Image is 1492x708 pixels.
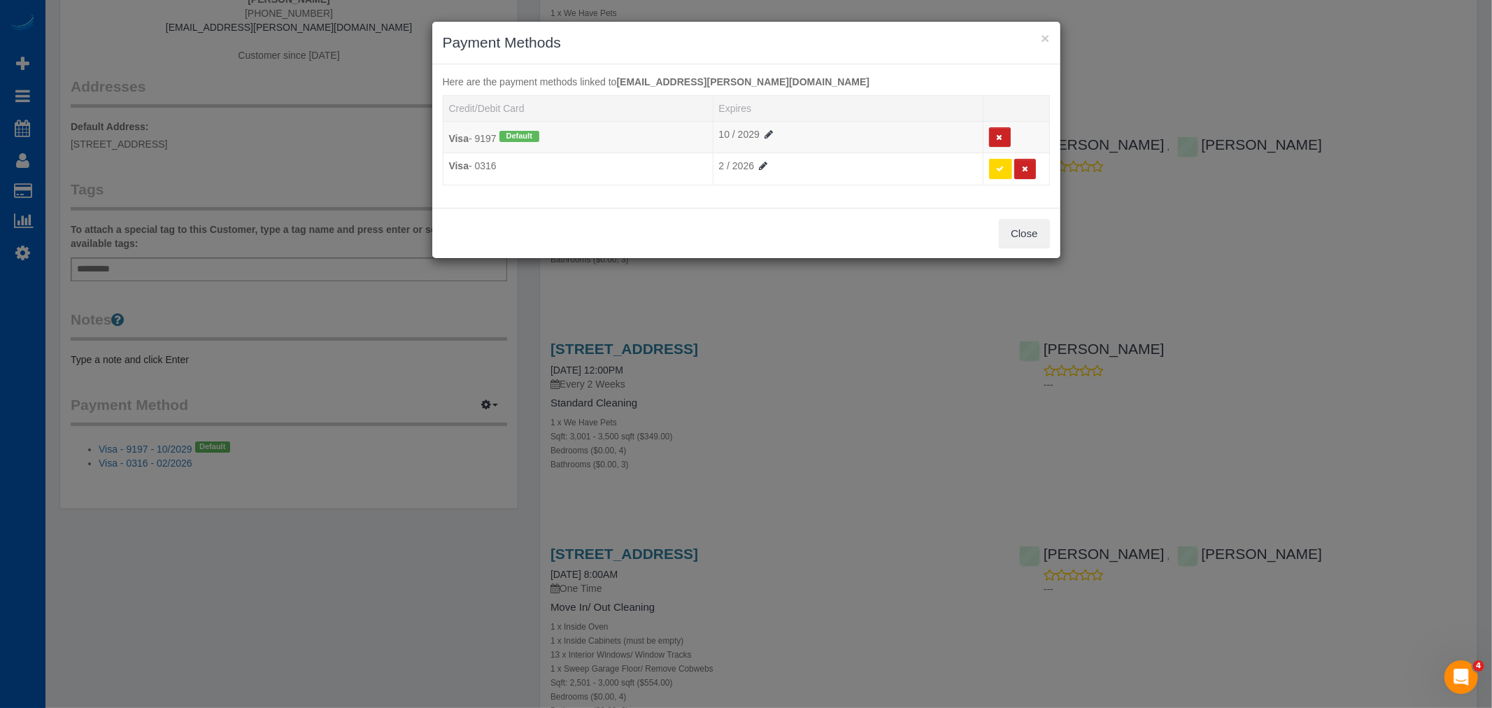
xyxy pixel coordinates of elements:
[999,219,1049,248] button: Close
[449,160,469,171] strong: Visa
[443,121,713,153] td: Credit/Debit Card
[499,131,539,142] span: Default
[713,121,983,153] td: Expired
[443,75,1050,89] p: Here are the payment methods linked to
[719,129,775,140] span: 10 / 2029
[432,22,1060,258] sui-modal: Payment Methods
[449,133,469,144] strong: Visa
[1444,660,1478,694] iframe: Intercom live chat
[719,160,770,171] span: 2 / 2026
[713,95,983,121] th: Expires
[1473,660,1484,672] span: 4
[713,153,983,185] td: Expired
[443,153,713,185] td: Credit/Debit Card
[443,95,713,121] th: Credit/Debit Card
[1041,31,1049,45] button: ×
[443,32,1050,53] h3: Payment Methods
[617,76,870,87] strong: [EMAIL_ADDRESS][PERSON_NAME][DOMAIN_NAME]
